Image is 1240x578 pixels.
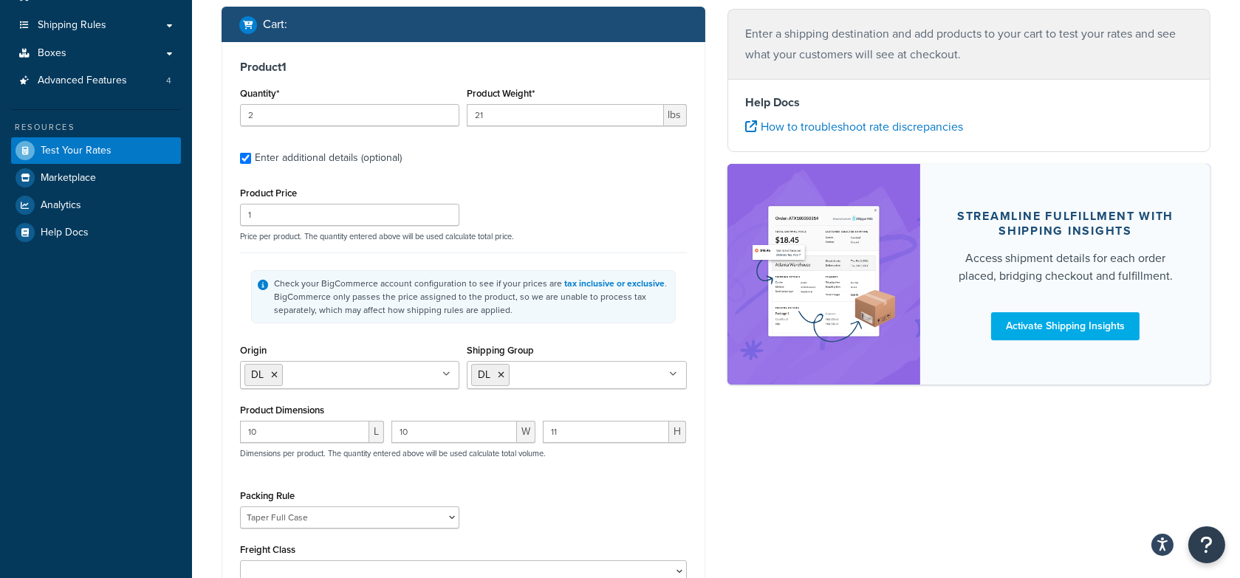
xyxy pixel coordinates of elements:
span: Marketplace [41,172,96,185]
span: W [517,421,535,443]
span: lbs [664,104,687,126]
span: DL [251,367,264,382]
span: Help Docs [41,227,89,239]
a: Activate Shipping Insights [991,312,1140,340]
p: Price per product. The quantity entered above will be used calculate total price. [236,231,691,241]
p: Dimensions per product. The quantity entered above will be used calculate total volume. [236,448,546,458]
span: L [369,421,384,443]
a: Help Docs [11,219,181,246]
img: feature-image-si-e24932ea9b9fcd0ff835db86be1ff8d589347e8876e1638d903ea230a36726be.png [750,186,899,362]
div: Check your BigCommerce account configuration to see if your prices are . BigCommerce only passes ... [274,277,669,317]
h2: Cart : [263,18,287,31]
li: Advanced Features [11,67,181,94]
label: Product Price [240,187,297,199]
a: How to troubleshoot rate discrepancies [746,118,964,135]
span: Advanced Features [38,75,127,87]
div: Access shipment details for each order placed, bridging checkout and fulfillment. [956,249,1175,284]
button: Open Resource Center [1188,526,1225,563]
span: Boxes [38,47,66,60]
span: DL [478,367,490,382]
p: Enter a shipping destination and add products to your cart to test your rates and see what your c... [746,24,1193,65]
div: Enter additional details (optional) [255,148,402,168]
label: Quantity* [240,88,279,99]
span: Analytics [41,199,81,212]
span: H [669,421,686,443]
label: Shipping Group [467,345,534,356]
a: Advanced Features4 [11,67,181,94]
a: Analytics [11,192,181,219]
div: Resources [11,121,181,134]
a: Test Your Rates [11,137,181,164]
span: 4 [166,75,171,87]
label: Product Weight* [467,88,535,99]
input: 0.00 [467,104,663,126]
a: Shipping Rules [11,12,181,39]
label: Freight Class [240,544,295,555]
h3: Product 1 [240,60,687,75]
label: Product Dimensions [240,405,324,416]
a: Marketplace [11,165,181,191]
a: Boxes [11,40,181,67]
label: Packing Rule [240,490,295,501]
span: Test Your Rates [41,145,112,157]
span: Shipping Rules [38,19,106,32]
input: 0.0 [240,104,459,126]
h4: Help Docs [746,94,1193,111]
input: Enter additional details (optional) [240,153,251,164]
label: Origin [240,345,267,356]
a: tax inclusive or exclusive [564,277,665,290]
div: Streamline Fulfillment with Shipping Insights [956,208,1175,238]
